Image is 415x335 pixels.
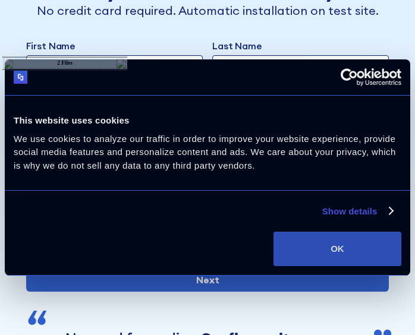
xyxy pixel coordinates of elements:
td: 2 Files [14,58,115,69]
a: Show details [322,204,392,219]
img: icon16.png [4,59,13,68]
img: close16.png [117,59,126,68]
span: We use cookies to analyze our traffic in order to improve your website experience, provide social... [14,134,396,170]
a: Usercentrics Cookiebot - opens in a new window [297,68,401,86]
div: This website uses cookies [14,113,401,128]
img: logo [14,71,27,84]
button: OK [273,232,401,266]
